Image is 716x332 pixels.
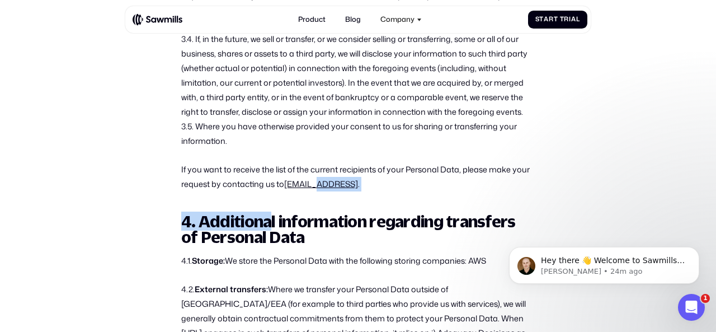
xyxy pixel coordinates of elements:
[539,16,544,23] span: t
[195,283,268,295] strong: External transfers:
[340,10,366,30] a: Blog
[544,16,549,23] span: a
[181,162,535,191] p: If you want to receive the list of the current recipients of your Personal Data, please make your...
[535,16,540,23] span: S
[554,16,558,23] span: t
[528,11,587,29] a: StartTrial
[701,294,710,303] span: 1
[181,213,535,246] h2: 4. Additional information regarding transfers of Personal Data
[576,16,580,23] span: l
[181,254,535,268] p: 4.1. We store the Personal Data with the following storing companies: AWS
[375,10,427,30] div: Company
[492,223,716,302] iframe: Intercom notifications message
[293,10,331,30] a: Product
[569,16,571,23] span: i
[192,255,225,266] strong: Storage:
[564,16,569,23] span: r
[284,178,358,190] a: [EMAIL_ADDRESS]
[380,15,414,24] div: Company
[571,16,576,23] span: a
[560,16,564,23] span: T
[678,294,705,321] iframe: Intercom live chat
[549,16,554,23] span: r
